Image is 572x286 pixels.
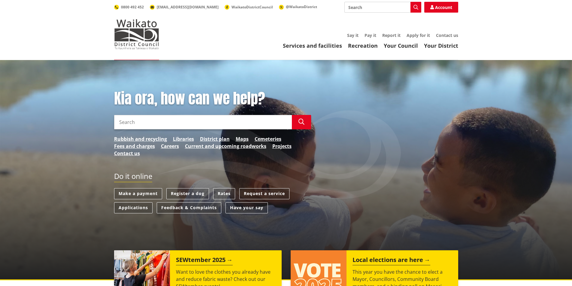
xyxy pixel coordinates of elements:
[236,135,249,143] a: Maps
[166,188,209,199] a: Register a dog
[150,5,219,10] a: [EMAIL_ADDRESS][DOMAIN_NAME]
[407,32,430,38] a: Apply for it
[114,19,159,49] img: Waikato District Council - Te Kaunihera aa Takiwaa o Waikato
[213,188,235,199] a: Rates
[157,5,219,10] span: [EMAIL_ADDRESS][DOMAIN_NAME]
[348,42,378,49] a: Recreation
[161,143,179,150] a: Careers
[114,172,152,182] h2: Do it online
[384,42,418,49] a: Your Council
[114,202,153,213] a: Applications
[279,4,317,9] a: @WaikatoDistrict
[114,90,311,107] h1: Kia ora, how can we help?
[114,143,155,150] a: Fees and charges
[232,5,273,10] span: WaikatoDistrictCouncil
[185,143,266,150] a: Current and upcoming roadworks
[353,256,430,265] h2: Local elections are here
[255,135,281,143] a: Cemeteries
[286,4,317,9] span: @WaikatoDistrict
[436,32,458,38] a: Contact us
[344,2,421,13] input: Search input
[200,135,230,143] a: District plan
[225,202,268,213] a: Have your say
[173,135,194,143] a: Libraries
[424,2,458,13] a: Account
[283,42,342,49] a: Services and facilities
[225,5,273,10] a: WaikatoDistrictCouncil
[382,32,401,38] a: Report it
[176,256,233,265] h2: SEWtember 2025
[114,5,144,10] a: 0800 492 452
[347,32,359,38] a: Say it
[114,150,140,157] a: Contact us
[365,32,376,38] a: Pay it
[114,135,167,143] a: Rubbish and recycling
[239,188,289,199] a: Request a service
[424,42,458,49] a: Your District
[114,115,292,129] input: Search input
[114,188,162,199] a: Make a payment
[121,5,144,10] span: 0800 492 452
[157,202,221,213] a: Feedback & Complaints
[272,143,292,150] a: Projects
